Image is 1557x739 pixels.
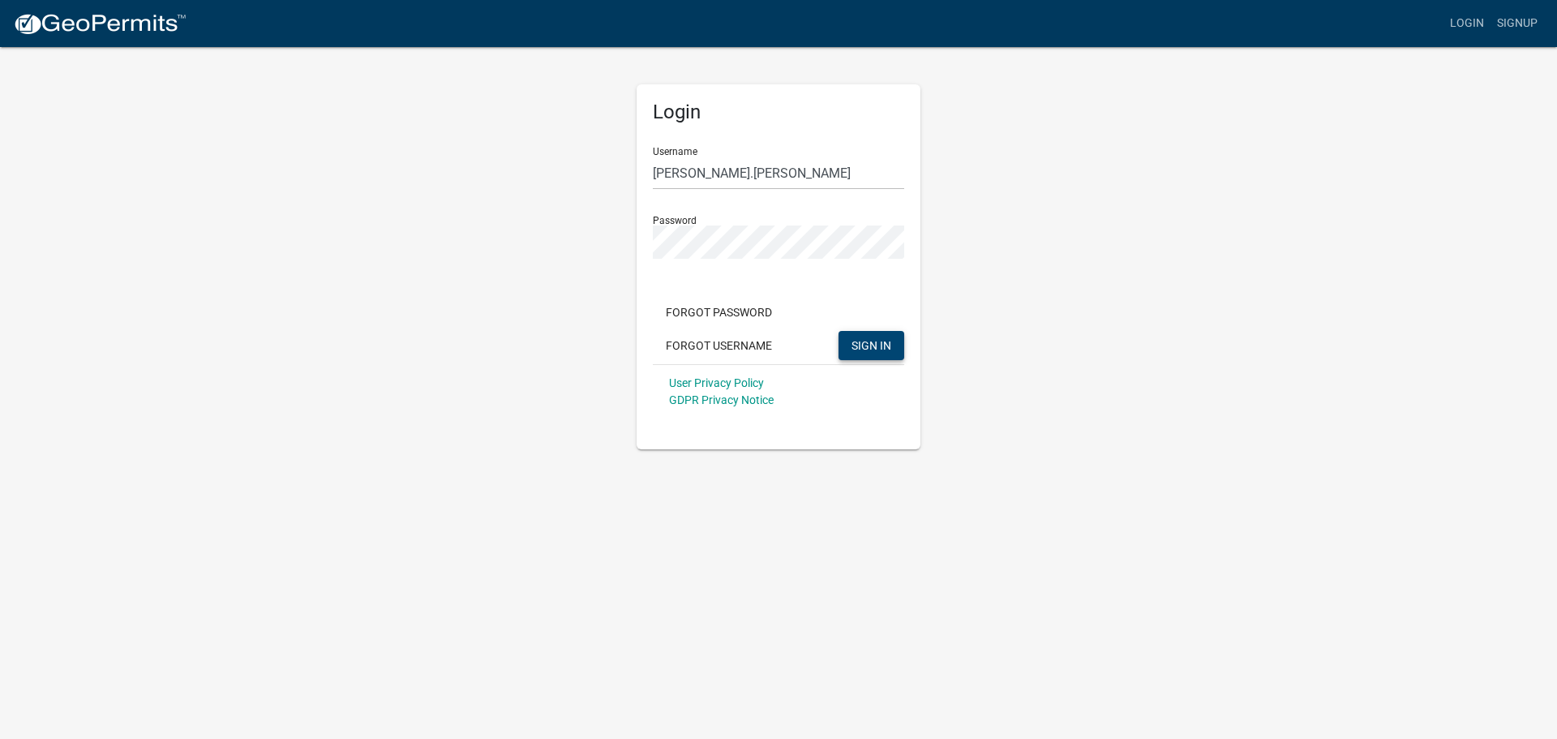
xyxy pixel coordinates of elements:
h5: Login [653,101,904,124]
button: Forgot Password [653,298,785,327]
a: Login [1443,8,1491,39]
button: SIGN IN [839,331,904,360]
button: Forgot Username [653,331,785,360]
span: SIGN IN [851,338,891,351]
a: Signup [1491,8,1544,39]
a: GDPR Privacy Notice [669,393,774,406]
a: User Privacy Policy [669,376,764,389]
